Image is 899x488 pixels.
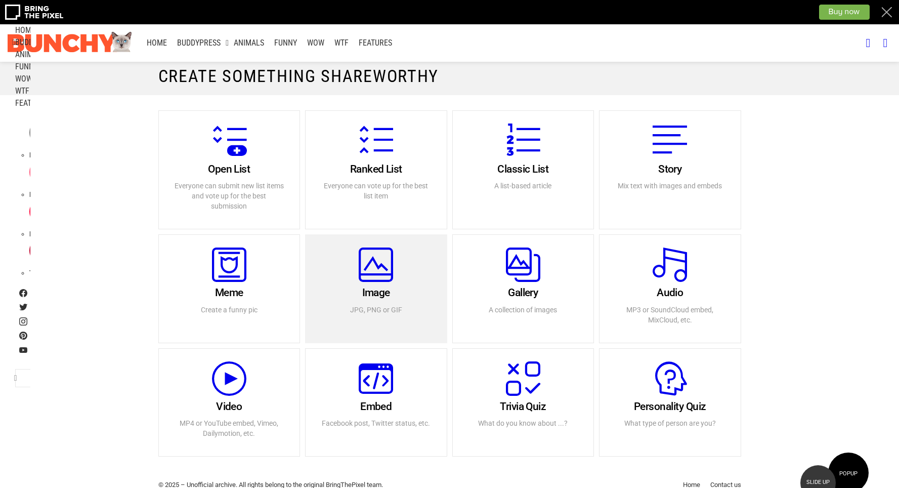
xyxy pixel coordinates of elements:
h3: Video [174,401,285,413]
p: JPG, PNG or GIF [321,305,432,315]
p: What type of person are you? [615,418,725,428]
a: Classic ListA list-based article [452,110,594,229]
a: GalleryA collection of images [452,234,594,343]
h3: Meme [174,287,285,299]
button: Search [13,369,15,390]
a: MemeCreate a funny pic [158,234,301,343]
a: AudioMP3 or SoundCloud embed, MixCloud, etc. [599,234,741,343]
h1: Create something shareworthy [158,67,741,85]
h3: Trivia Quiz [468,401,579,413]
p: Everyone can vote up for the best list item [321,181,432,201]
h3: Classic List [468,164,579,176]
p: Facebook post, Twitter status, etc. [321,418,432,428]
a: Ranked ListEveryone can vote up for the best list item [305,110,447,229]
a: StoryMix text with images and embeds [599,110,741,229]
h3: Open List [174,164,285,176]
p: What do you know about ...? [468,418,579,428]
h3: Audio [615,287,725,299]
a: Trivia QuizWhat do you know about ...? [452,348,594,457]
p: A list-based article [468,181,579,191]
p: A collection of images [468,305,579,315]
h3: Ranked List [321,164,432,176]
img: Bunchy [8,32,132,54]
p: MP4 or YouTube embed, Vimeo, Dailymotion, etc. [174,418,285,438]
a: Features [354,35,397,51]
a: Open ListEveryone can submit new list items and vote up for the best submission [158,110,301,229]
p: Everyone can submit new list items and vote up for the best submission [174,181,285,211]
a: VideoMP4 or YouTube embed, Vimeo, Dailymotion, etc. [158,348,301,457]
p: Mix text with images and embeds [615,181,725,191]
a: Home [142,35,172,51]
a: ImageJPG, PNG or GIF [305,234,447,343]
h3: Image [321,287,432,299]
a: EmbedFacebook post, Twitter status, etc. [305,348,447,457]
h3: Embed [321,401,432,413]
a: WOW [302,35,329,51]
p: Create a funny pic [174,305,285,315]
h3: Story [615,164,725,176]
h3: Personality Quiz [615,401,725,413]
a: Animals [229,35,269,51]
a: BuddyPress [172,35,229,51]
h3: Gallery [468,287,579,299]
a: Personality QuizWhat type of person are you? [599,348,741,457]
a: WTF [329,35,354,51]
a: Funny [269,35,302,51]
p: MP3 or SoundCloud embed, MixCloud, etc. [615,305,725,325]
